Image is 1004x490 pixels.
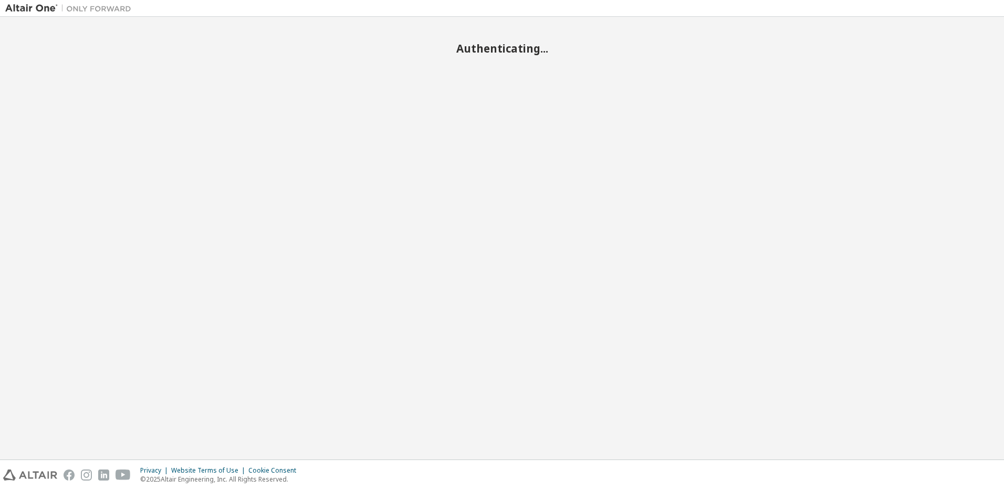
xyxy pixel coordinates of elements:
[3,469,57,481] img: altair_logo.svg
[116,469,131,481] img: youtube.svg
[64,469,75,481] img: facebook.svg
[5,3,137,14] img: Altair One
[248,466,302,475] div: Cookie Consent
[98,469,109,481] img: linkedin.svg
[5,42,999,55] h2: Authenticating...
[140,466,171,475] div: Privacy
[81,469,92,481] img: instagram.svg
[171,466,248,475] div: Website Terms of Use
[140,475,302,484] p: © 2025 Altair Engineering, Inc. All Rights Reserved.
